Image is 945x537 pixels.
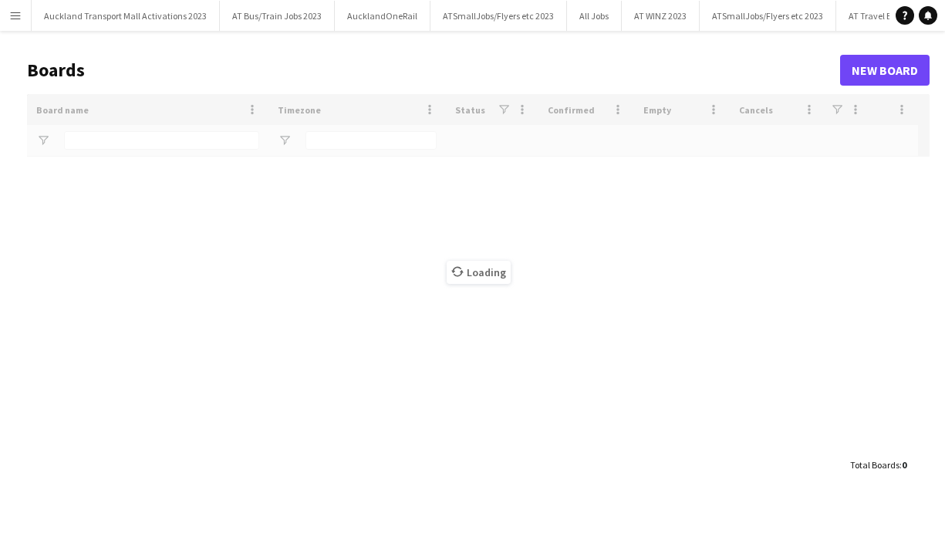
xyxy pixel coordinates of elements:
button: ATSmallJobs/Flyers etc 2023 [430,1,567,31]
button: ATSmallJobs/Flyers etc 2023 [700,1,836,31]
button: AT Travel Expos 2024 [836,1,941,31]
span: Loading [447,261,511,284]
button: AucklandOneRail [335,1,430,31]
button: AT Bus/Train Jobs 2023 [220,1,335,31]
div: : [850,450,906,480]
button: Auckland Transport Mall Activations 2023 [32,1,220,31]
a: New Board [840,55,930,86]
span: 0 [902,459,906,471]
h1: Boards [27,59,840,82]
span: Total Boards [850,459,899,471]
button: All Jobs [567,1,622,31]
button: AT WINZ 2023 [622,1,700,31]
